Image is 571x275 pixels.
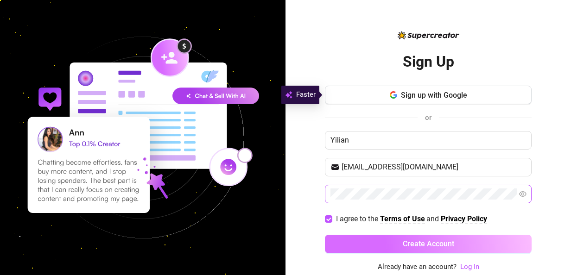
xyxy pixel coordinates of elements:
span: Already have an account? [378,262,457,273]
span: I agree to the [336,214,380,223]
button: Create Account [325,235,532,253]
a: Privacy Policy [441,214,487,224]
span: eye [519,190,527,198]
button: Sign up with Google [325,86,532,104]
span: Create Account [403,239,454,248]
h2: Sign Up [403,52,454,71]
span: or [425,113,431,122]
img: logo-BBDzfeDw.svg [398,31,459,39]
span: Sign up with Google [401,91,467,100]
span: and [426,214,441,223]
a: Terms of Use [380,214,425,224]
a: Log In [460,262,479,271]
input: Enter your Name [325,131,532,150]
a: Log In [460,262,479,273]
img: svg%3e [285,89,292,100]
input: Your email [342,162,526,173]
span: Faster [296,89,316,100]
